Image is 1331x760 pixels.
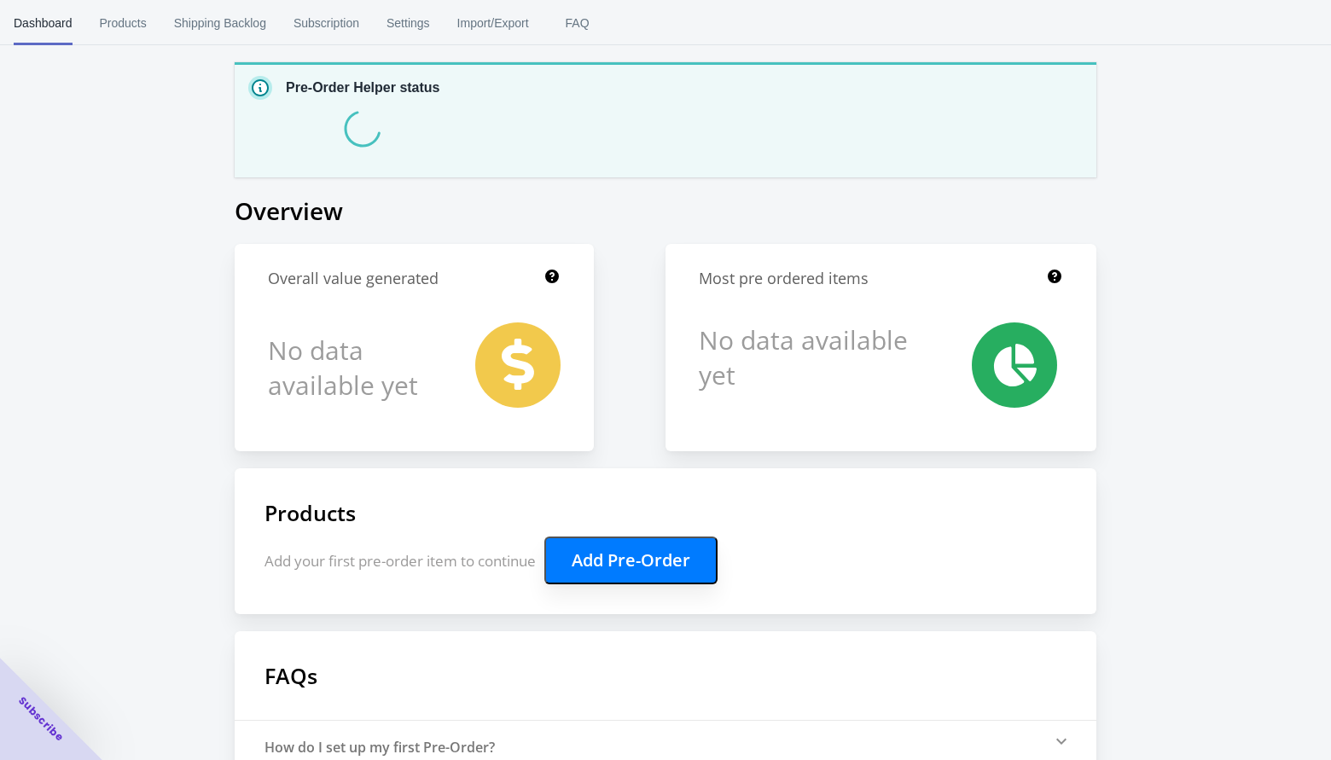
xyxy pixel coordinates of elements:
[268,322,439,412] h1: No data available yet
[294,1,359,45] span: Subscription
[387,1,430,45] span: Settings
[235,631,1096,720] h1: FAQs
[699,322,911,392] h1: No data available yet
[286,78,440,98] p: Pre-Order Helper status
[14,1,73,45] span: Dashboard
[268,268,439,289] h1: Overall value generated
[699,268,869,289] h1: Most pre ordered items
[264,738,495,757] div: How do I set up my first Pre-Order?
[235,194,1096,227] h1: Overview
[457,1,529,45] span: Import/Export
[15,693,67,745] span: Subscribe
[264,537,1067,584] p: Add your first pre-order item to continue
[100,1,147,45] span: Products
[544,537,718,584] button: Add Pre-Order
[556,1,599,45] span: FAQ
[264,498,1067,527] h1: Products
[174,1,266,45] span: Shipping Backlog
